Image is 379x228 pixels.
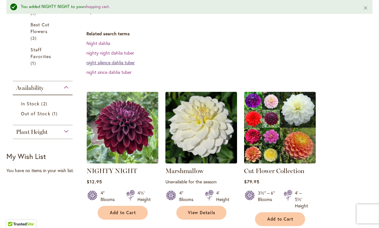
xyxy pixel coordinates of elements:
[110,210,136,215] span: Add to Cart
[31,35,38,41] span: 3
[295,190,308,209] div: 4' – 5½' Height
[84,4,109,9] a: shopping cart
[244,159,316,165] a: CUT FLOWER COLLECTION
[86,50,134,56] a: nighty night dahlia tuber
[101,190,119,203] div: 4" Blooms
[188,210,216,215] span: View Details
[6,167,83,174] div: You have no items in your wish list.
[165,92,237,163] img: Marshmallow
[21,100,66,107] a: In Stock 2
[16,128,48,136] span: Plant Height
[165,167,204,175] a: Marshmallow
[165,179,237,185] p: Unavailable for the season
[86,40,110,46] a: Night dahlia
[31,46,57,66] a: Staff Favorites
[86,31,373,37] dt: Related search terms
[31,60,38,66] span: 1
[87,167,137,175] a: NIGHTY NIGHT
[87,92,158,163] img: Nighty Night
[6,152,46,161] strong: My Wish List
[176,206,226,220] a: View Details
[255,212,305,226] button: Add to Cart
[31,22,49,34] span: Best Cut Flowers
[244,92,316,163] img: CUT FLOWER COLLECTION
[244,179,260,185] span: $79.95
[258,190,276,209] div: 3½" – 6" Blooms
[52,110,59,117] span: 1
[41,100,48,107] span: 2
[98,206,148,220] button: Add to Cart
[165,159,237,165] a: Marshmallow
[87,159,158,165] a: Nighty Night
[86,69,132,75] a: night since dahlia tuber
[244,167,304,175] a: Cut Flower Collection
[21,4,353,10] div: You added NIGHTY NIGHT to your .
[21,101,40,107] span: In Stock
[16,84,44,92] span: Availability
[5,205,23,223] iframe: Launch Accessibility Center
[137,190,151,203] div: 4½' Height
[31,47,51,59] span: Staff Favorites
[179,190,197,203] div: 4" Blooms
[87,179,102,185] span: $12.95
[86,59,135,66] a: night silence dahlia tuber
[267,216,294,222] span: Add to Cart
[31,21,57,41] a: Best Cut Flowers
[216,190,229,203] div: 4' Height
[21,110,50,117] span: Out of Stock
[21,110,66,117] a: Out of Stock 1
